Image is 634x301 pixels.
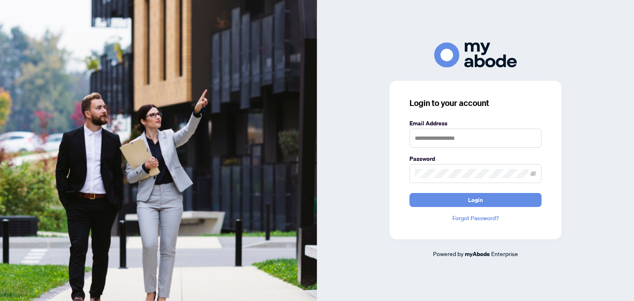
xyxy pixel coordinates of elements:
a: myAbode [465,249,490,259]
img: ma-logo [434,42,517,68]
span: eye-invisible [530,171,536,176]
label: Email Address [409,119,542,128]
span: Enterprise [491,250,518,257]
label: Password [409,154,542,163]
span: Powered by [433,250,464,257]
span: Login [468,193,483,207]
button: Login [409,193,542,207]
a: Forgot Password? [409,214,542,223]
h3: Login to your account [409,97,542,109]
